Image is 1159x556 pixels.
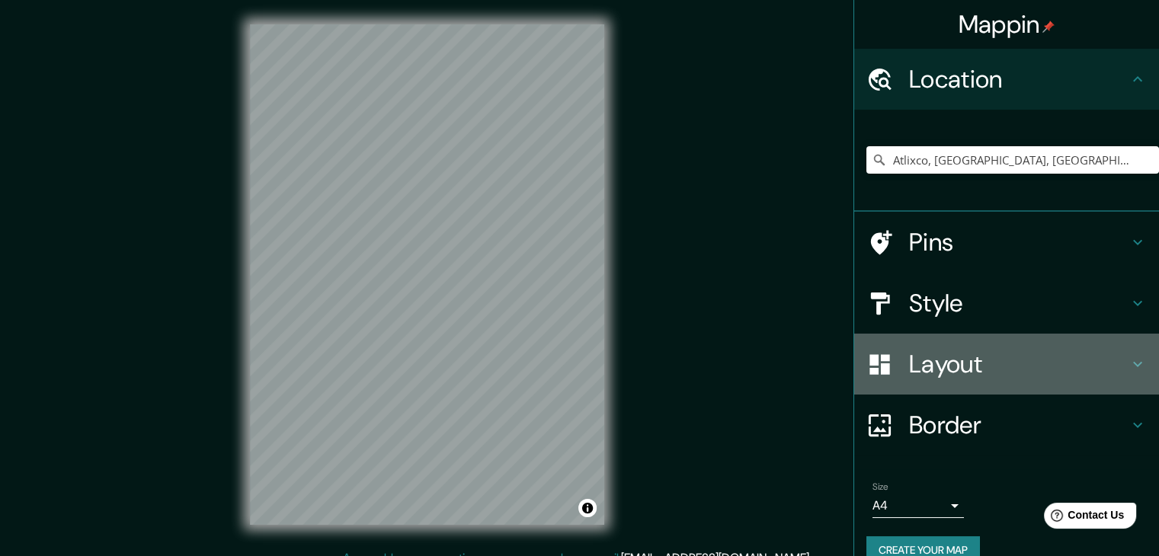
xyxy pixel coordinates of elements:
h4: Mappin [959,9,1055,40]
div: Layout [854,334,1159,395]
img: pin-icon.png [1042,21,1055,33]
input: Pick your city or area [866,146,1159,174]
h4: Location [909,64,1129,94]
h4: Border [909,410,1129,440]
iframe: Help widget launcher [1023,497,1142,539]
div: A4 [872,494,964,518]
div: Border [854,395,1159,455]
button: Toggle attribution [578,499,597,517]
canvas: Map [250,24,604,525]
label: Size [872,481,888,494]
div: Location [854,49,1159,110]
h4: Pins [909,227,1129,257]
div: Style [854,273,1159,334]
h4: Style [909,288,1129,318]
div: Pins [854,212,1159,273]
h4: Layout [909,349,1129,379]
